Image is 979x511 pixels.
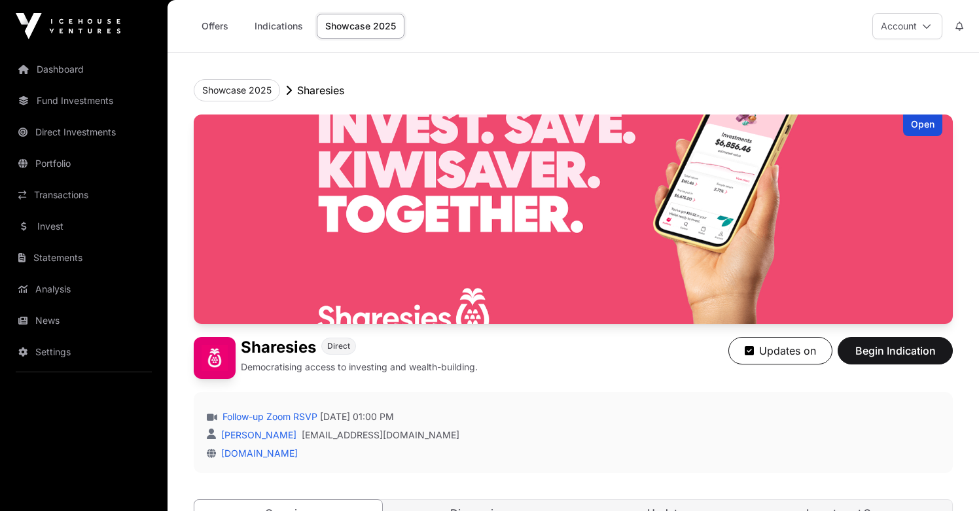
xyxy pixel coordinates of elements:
[194,115,953,324] img: Sharesies
[854,343,936,359] span: Begin Indication
[320,410,394,423] span: [DATE] 01:00 PM
[10,118,157,147] a: Direct Investments
[10,338,157,366] a: Settings
[838,350,953,363] a: Begin Indication
[10,55,157,84] a: Dashboard
[194,79,280,101] button: Showcase 2025
[16,13,120,39] img: Icehouse Ventures Logo
[728,337,832,364] button: Updates on
[188,14,241,39] a: Offers
[246,14,311,39] a: Indications
[241,361,478,374] p: Democratising access to investing and wealth-building.
[838,337,953,364] button: Begin Indication
[220,410,317,423] a: Follow-up Zoom RSVP
[10,243,157,272] a: Statements
[219,429,296,440] a: [PERSON_NAME]
[241,337,316,358] h1: Sharesies
[10,212,157,241] a: Invest
[10,275,157,304] a: Analysis
[872,13,942,39] button: Account
[10,306,157,335] a: News
[302,429,459,442] a: [EMAIL_ADDRESS][DOMAIN_NAME]
[10,86,157,115] a: Fund Investments
[317,14,404,39] a: Showcase 2025
[903,115,942,136] div: Open
[194,337,236,379] img: Sharesies
[216,448,298,459] a: [DOMAIN_NAME]
[10,149,157,178] a: Portfolio
[297,82,344,98] p: Sharesies
[327,341,350,351] span: Direct
[10,181,157,209] a: Transactions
